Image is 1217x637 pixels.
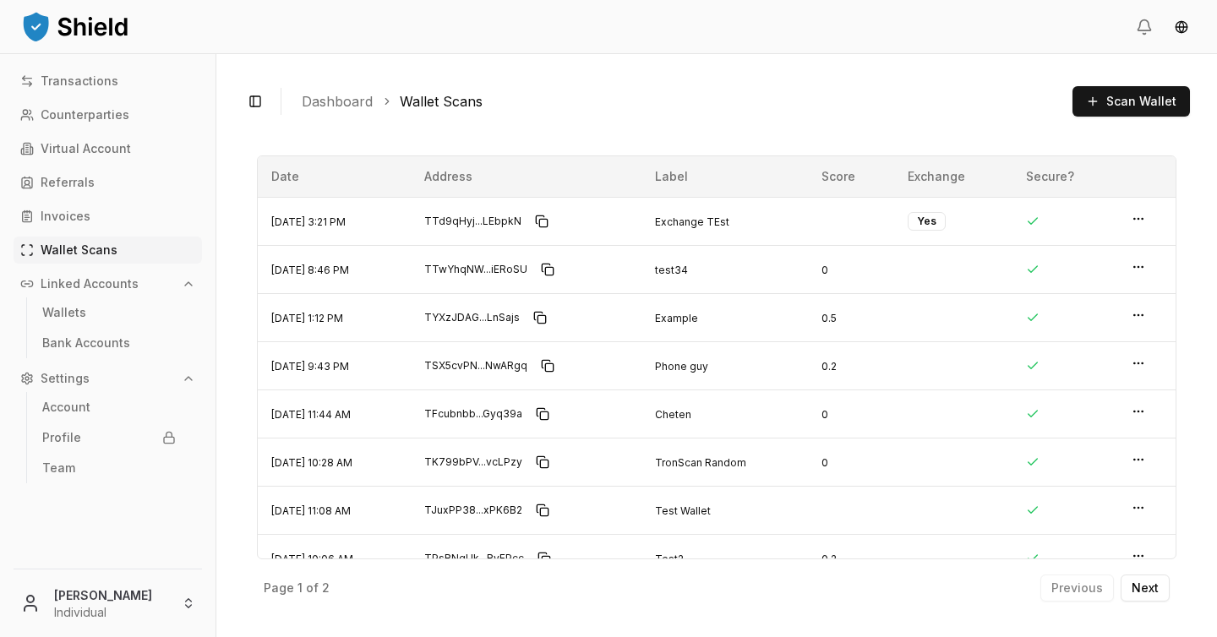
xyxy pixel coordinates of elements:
span: TTd9qHyj...LEbpkN [424,215,521,228]
span: Phone guy [655,360,708,373]
span: 0.2 [821,553,837,565]
p: 1 [297,582,303,594]
span: Test Wallet [655,504,711,517]
span: 0.5 [821,312,837,324]
a: Wallet Scans [14,237,202,264]
a: Dashboard [302,91,373,112]
button: Copy to clipboard [529,400,556,427]
p: Referrals [41,177,95,188]
th: Address [411,156,641,197]
p: Settings [41,373,90,384]
span: [DATE] 3:21 PM [271,215,346,228]
span: test34 [655,264,688,276]
span: 0.2 [821,360,837,373]
th: Exchange [894,156,1013,197]
a: Bank Accounts [35,329,183,357]
a: Profile [35,424,183,451]
a: Virtual Account [14,135,202,162]
p: Profile [42,432,81,444]
a: Invoices [14,203,202,230]
p: Next [1132,582,1159,594]
a: Team [35,455,183,482]
span: 0 [821,456,828,469]
button: Copy to clipboard [534,256,561,283]
p: Account [42,401,90,413]
button: Copy to clipboard [534,352,561,379]
button: [PERSON_NAME]Individual [7,576,209,630]
button: Copy to clipboard [529,449,556,476]
span: TJuxPP38...xPK6B2 [424,504,522,517]
p: Invoices [41,210,90,222]
span: [DATE] 8:46 PM [271,264,349,276]
span: Scan Wallet [1106,93,1176,110]
p: Individual [54,604,168,621]
button: Copy to clipboard [528,208,555,235]
span: TTwYhqNW...iERoSU [424,263,527,276]
div: Yes [908,212,946,231]
p: Counterparties [41,109,129,121]
span: TSX5cvPN...NwARgq [424,359,527,373]
span: 0 [821,264,828,276]
span: Example [655,312,698,324]
a: Counterparties [14,101,202,128]
p: Linked Accounts [41,278,139,290]
p: Page [264,582,294,594]
p: [PERSON_NAME] [54,586,168,604]
span: Test2 [655,553,684,565]
span: Cheten [655,408,691,421]
th: Score [808,156,893,197]
p: Bank Accounts [42,337,130,349]
button: Copy to clipboard [527,304,554,331]
span: 0 [821,408,828,421]
th: Secure? [1012,156,1118,197]
button: Settings [14,365,202,392]
p: Wallet Scans [41,244,117,256]
span: TPsRNgUk...RvFPcc [424,552,524,565]
span: [DATE] 10:28 AM [271,456,352,469]
span: TYXzJDAG...LnSajs [424,311,520,324]
span: TFcubnbb...Gyq39a [424,407,522,421]
span: [DATE] 11:08 AM [271,504,351,517]
p: Wallets [42,307,86,318]
span: [DATE] 11:44 AM [271,408,351,421]
button: Scan Wallet [1072,86,1190,117]
button: Next [1121,574,1170,602]
button: Copy to clipboard [531,545,558,572]
span: TK799bPV...vcLPzy [424,455,522,469]
th: Date [258,156,411,197]
img: ShieldPay Logo [20,9,130,43]
span: [DATE] 9:43 PM [271,360,349,373]
span: Exchange TEst [655,215,729,228]
p: Transactions [41,75,118,87]
a: Wallets [35,299,183,326]
nav: breadcrumb [302,91,1059,112]
a: Transactions [14,68,202,95]
p: 2 [322,582,330,594]
button: Copy to clipboard [529,497,556,524]
span: [DATE] 1:12 PM [271,312,343,324]
p: of [306,582,319,594]
p: Team [42,462,75,474]
span: [DATE] 10:06 AM [271,553,353,565]
span: TronScan Random [655,456,746,469]
p: Virtual Account [41,143,131,155]
th: Label [641,156,808,197]
a: Wallet Scans [400,91,483,112]
a: Account [35,394,183,421]
a: Referrals [14,169,202,196]
button: Linked Accounts [14,270,202,297]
